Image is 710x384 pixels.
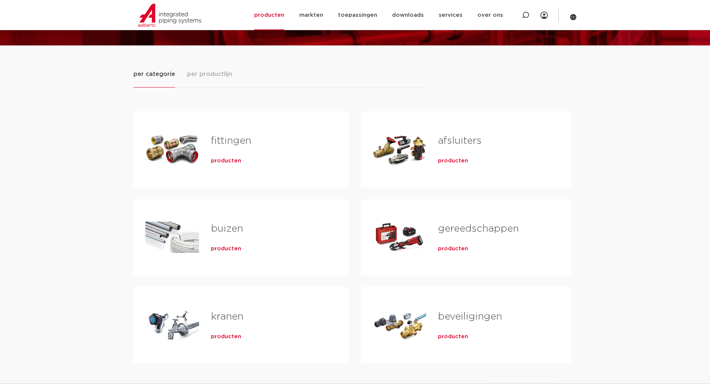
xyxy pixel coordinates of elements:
[211,245,241,253] a: producten
[211,136,251,146] a: fittingen
[438,224,519,234] a: gereedschappen
[211,312,243,321] a: kranen
[438,312,502,321] a: beveiligingen
[438,136,482,146] a: afsluiters
[133,70,175,79] span: per categorie
[133,69,577,375] div: Tabs. Open items met enter of spatie, sluit af met escape en navigeer met de pijltoetsen.
[438,157,468,165] a: producten
[211,333,241,340] a: producten
[438,245,468,253] a: producten
[438,333,468,340] a: producten
[211,157,241,165] a: producten
[211,224,243,234] a: buizen
[187,70,232,79] span: per productlijn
